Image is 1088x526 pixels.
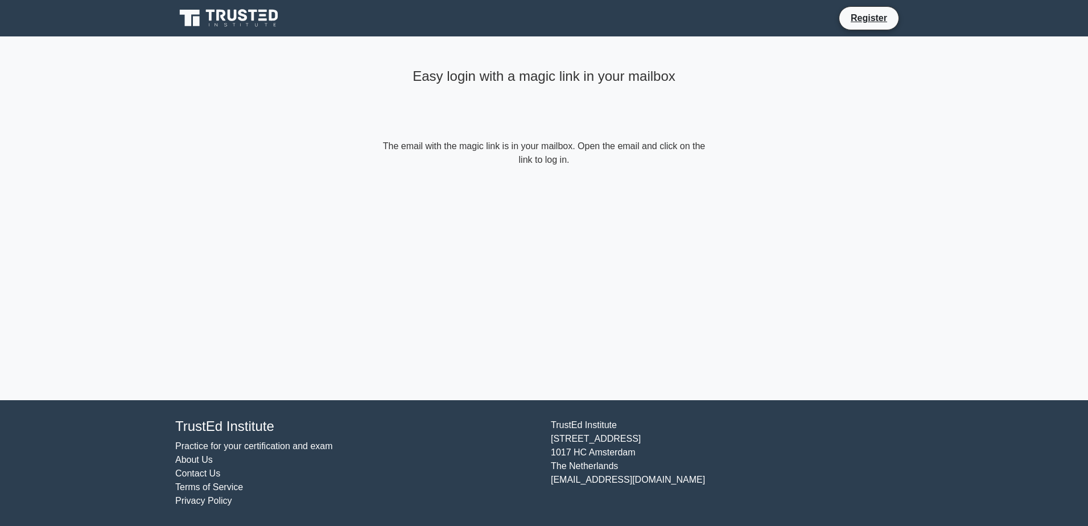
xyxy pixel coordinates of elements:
[175,441,333,451] a: Practice for your certification and exam
[175,418,537,435] h4: TrustEd Institute
[844,11,894,25] a: Register
[175,455,213,465] a: About Us
[544,418,920,508] div: TrustEd Institute [STREET_ADDRESS] 1017 HC Amsterdam The Netherlands [EMAIL_ADDRESS][DOMAIN_NAME]
[380,68,708,85] h4: Easy login with a magic link in your mailbox
[175,496,232,506] a: Privacy Policy
[175,482,243,492] a: Terms of Service
[380,139,708,167] form: The email with the magic link is in your mailbox. Open the email and click on the link to log in.
[175,469,220,478] a: Contact Us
